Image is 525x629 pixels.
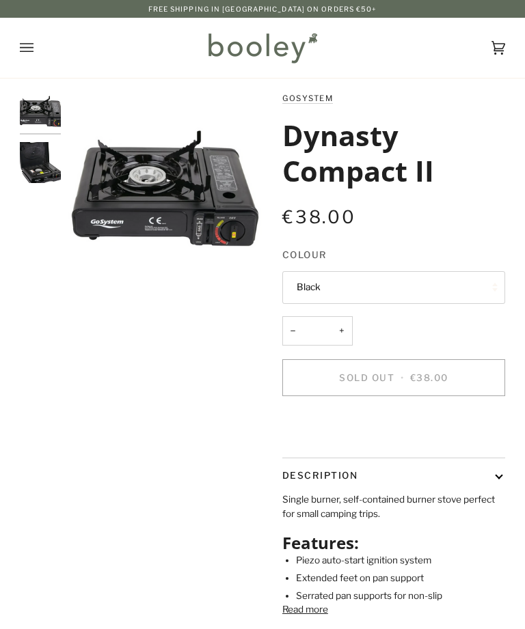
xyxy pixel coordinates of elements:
[296,589,505,602] li: Serrated pan supports for non-slip
[282,458,505,493] button: Description
[282,206,356,227] span: €38.00
[296,571,505,585] li: Extended feet on pan support
[282,359,505,396] button: Sold Out • €38.00
[398,372,407,383] span: •
[282,94,333,103] a: GoSystem
[282,533,505,553] h2: Features:
[20,91,61,132] img: Dynasty Compact II
[331,316,353,346] button: +
[296,553,505,567] li: Piezo auto-start ignition system
[148,3,377,14] p: Free Shipping in [GEOGRAPHIC_DATA] on Orders €50+
[20,142,61,183] img: Dynasty Compact II
[282,602,328,616] button: Read more
[20,18,61,78] button: Open menu
[282,316,353,346] input: Quantity
[339,372,394,383] span: Sold Out
[282,316,304,346] button: −
[410,372,448,383] span: €38.00
[282,248,327,262] span: Colour
[282,271,505,304] button: Black
[282,492,505,520] p: Single burner, self-contained burner stove perfect for small camping trips.
[282,118,495,189] h1: Dynasty Compact II
[68,91,262,285] img: Dynasty Compact II
[202,28,322,68] img: Booley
